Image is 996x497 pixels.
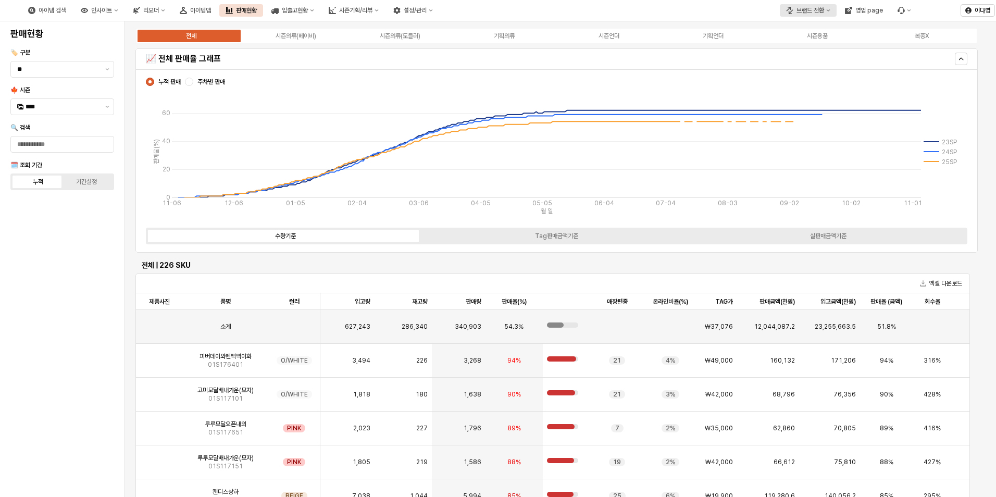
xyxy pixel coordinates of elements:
span: 226 [416,356,428,365]
p: 이다영 [975,6,990,15]
button: 제안 사항 표시 [101,99,114,115]
span: 76,356 [833,390,856,399]
span: TAG가 [715,297,733,306]
span: 01S117151 [208,462,243,470]
span: ₩49,000 [705,356,733,365]
span: 3,268 [464,356,481,365]
span: 🏷️ 구분 [10,49,30,56]
div: 시즌언더 [599,32,619,40]
span: 21 [613,356,621,365]
div: 인사이트 [91,7,112,14]
button: 인사이트 [74,4,124,17]
span: 21 [613,390,621,399]
span: 627,243 [345,322,370,331]
label: 기획언더 [661,31,765,41]
span: 루루모달배내가운(모자) [197,454,254,462]
span: 판매금액(천원) [760,297,795,306]
span: 171,206 [831,356,856,365]
button: 제안 사항 표시 [101,61,114,77]
span: 3,494 [352,356,370,365]
span: 316% [924,356,941,365]
span: 판매율 (금액) [870,297,902,306]
span: 340,903 [455,322,481,331]
label: 누적 [14,177,63,187]
button: 아이템 검색 [22,4,72,17]
span: 품명 [220,297,231,306]
span: 피버데이와펜삑삑이화 [200,352,252,361]
span: 입고량 [355,297,370,306]
span: 75,810 [834,458,856,466]
span: 루루모달오픈내의 [205,420,246,428]
label: 수량기준 [150,231,421,241]
span: 1,586 [464,458,481,466]
label: 기간설정 [63,177,111,187]
button: 아이템맵 [173,4,217,17]
span: 227 [416,424,428,432]
button: 시즌기획/리뷰 [322,4,385,17]
button: 영업 page [839,4,889,17]
span: 94% [507,356,521,365]
label: 시즌언더 [557,31,661,41]
div: 입출고현황 [282,7,308,14]
span: 66,612 [774,458,795,466]
div: 시즌의류(토들러) [380,32,420,40]
button: 판매현황 [219,4,263,17]
span: 427% [924,458,941,466]
div: 설정/관리 [404,7,427,14]
span: 89% [880,424,893,432]
label: 복종X [870,31,974,41]
label: 시즌의류(베이비) [243,31,347,41]
span: 01S176401 [208,361,243,369]
span: 88% [507,458,521,466]
span: 누적 판매 [158,78,181,86]
span: ₩42,000 [705,458,733,466]
span: 68,796 [773,390,795,399]
span: 🗓️ 조회 기간 [10,161,42,169]
button: 브랜드 전환 [780,4,837,17]
span: 7 [615,424,619,432]
span: ₩37,076 [705,322,733,331]
span: 88% [880,458,893,466]
span: ₩35,000 [705,424,733,432]
div: 아이템 검색 [39,7,66,14]
span: 19 [613,458,621,466]
button: 이다영 [961,4,995,17]
span: 62,860 [773,424,795,432]
span: 재고량 [412,297,428,306]
div: 전체 [186,32,196,40]
span: 01S117101 [208,394,243,403]
div: 실판매금액기준 [810,232,846,240]
span: 온라인비율(%) [653,297,688,306]
span: 🍁 시즌 [10,86,30,94]
span: 428% [924,390,941,399]
div: Tag판매금액기준 [535,232,578,240]
span: 제품사진 [149,297,170,306]
div: 시즌기획/리뷰 [339,7,372,14]
button: 리오더 [127,4,171,17]
span: 1,805 [353,458,370,466]
span: 286,340 [402,322,428,331]
span: 219 [416,458,428,466]
div: 복종X [915,32,929,40]
span: 회수율 [925,297,940,306]
div: 판매현황 [236,7,257,14]
button: Hide [955,53,967,65]
span: 1,638 [464,390,481,399]
span: PINK [287,424,301,432]
div: 버그 제보 및 기능 개선 요청 [891,4,917,17]
span: 캔디스상하 [213,488,239,496]
button: 설정/관리 [387,4,439,17]
div: 아이템맵 [190,7,211,14]
button: 입출고현황 [265,4,320,17]
span: 54.3% [504,322,524,331]
label: 실판매금액기준 [692,231,964,241]
span: 51.8% [877,322,896,331]
span: 입고금액(천원) [820,297,856,306]
label: 전체 [139,31,243,41]
span: 160,132 [770,356,795,365]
